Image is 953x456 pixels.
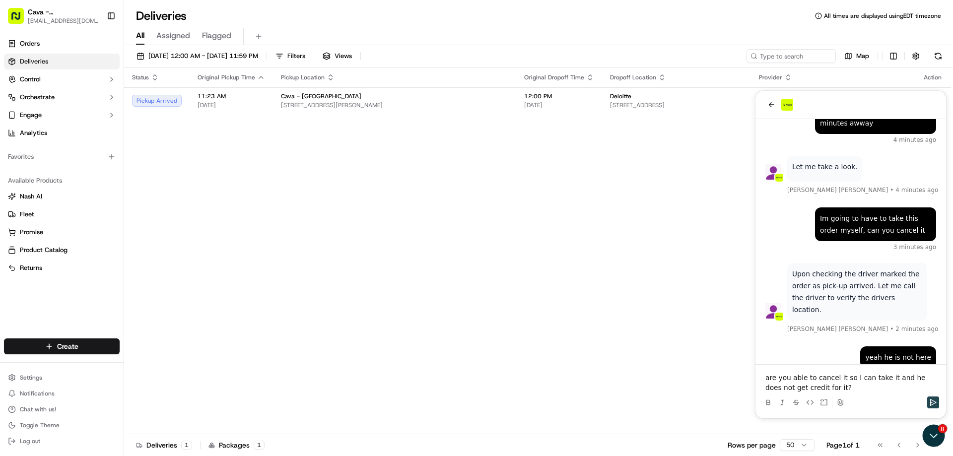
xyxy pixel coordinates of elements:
[4,107,120,123] button: Engage
[198,101,265,109] span: [DATE]
[921,423,948,450] iframe: Open customer support
[4,338,120,354] button: Create
[335,52,352,61] span: Views
[4,173,120,189] div: Available Products
[4,71,120,87] button: Control
[136,30,144,42] span: All
[8,192,116,201] a: Nash AI
[4,54,120,69] a: Deliveries
[136,8,187,24] h1: Deliveries
[132,73,149,81] span: Status
[20,390,55,397] span: Notifications
[4,224,120,240] button: Promise
[610,101,743,109] span: [STREET_ADDRESS]
[524,101,594,109] span: [DATE]
[181,441,192,450] div: 1
[755,91,946,418] iframe: Customer support window
[4,260,120,276] button: Returns
[20,93,55,102] span: Orchestrate
[281,92,361,100] span: Cava - [GEOGRAPHIC_DATA]
[281,101,508,109] span: [STREET_ADDRESS][PERSON_NAME]
[922,73,943,81] div: Action
[132,49,263,63] button: [DATE] 12:00 AM - [DATE] 11:59 PM
[8,263,116,272] a: Returns
[20,405,56,413] span: Chat with us!
[318,49,356,63] button: Views
[8,228,116,237] a: Promise
[4,89,120,105] button: Orchestrate
[281,73,325,81] span: Pickup Location
[4,36,120,52] a: Orders
[840,49,874,63] button: Map
[28,17,99,25] button: [EMAIL_ADDRESS][DOMAIN_NAME]
[8,210,116,219] a: Fleet
[826,440,860,450] div: Page 1 of 1
[20,192,42,201] span: Nash AI
[198,92,265,100] span: 11:23 AM
[4,434,120,448] button: Log out
[8,246,116,255] a: Product Catalog
[4,149,120,165] div: Favorites
[4,242,120,258] button: Product Catalog
[28,7,99,17] button: Cava - [GEOGRAPHIC_DATA]
[4,418,120,432] button: Toggle Theme
[20,57,48,66] span: Deliveries
[20,421,60,429] span: Toggle Theme
[4,206,120,222] button: Fleet
[20,210,34,219] span: Fleet
[254,441,265,450] div: 1
[610,92,631,100] span: Deloitte
[931,49,945,63] button: Refresh
[524,73,584,81] span: Original Dropoff Time
[20,75,41,84] span: Control
[20,129,47,137] span: Analytics
[57,341,78,351] span: Create
[610,73,656,81] span: Dropoff Location
[856,52,869,61] span: Map
[156,30,190,42] span: Assigned
[4,125,120,141] a: Analytics
[20,374,42,382] span: Settings
[198,73,255,81] span: Original Pickup Time
[20,39,40,48] span: Orders
[20,263,42,272] span: Returns
[20,228,43,237] span: Promise
[208,440,265,450] div: Packages
[271,49,310,63] button: Filters
[4,189,120,204] button: Nash AI
[20,437,40,445] span: Log out
[824,12,941,20] span: All times are displayed using EDT timezone
[4,371,120,385] button: Settings
[4,4,103,28] button: Cava - [GEOGRAPHIC_DATA][EMAIL_ADDRESS][DOMAIN_NAME]
[148,52,258,61] span: [DATE] 12:00 AM - [DATE] 11:59 PM
[4,387,120,400] button: Notifications
[4,402,120,416] button: Chat with us!
[20,111,42,120] span: Engage
[524,92,594,100] span: 12:00 PM
[20,246,68,255] span: Product Catalog
[759,73,782,81] span: Provider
